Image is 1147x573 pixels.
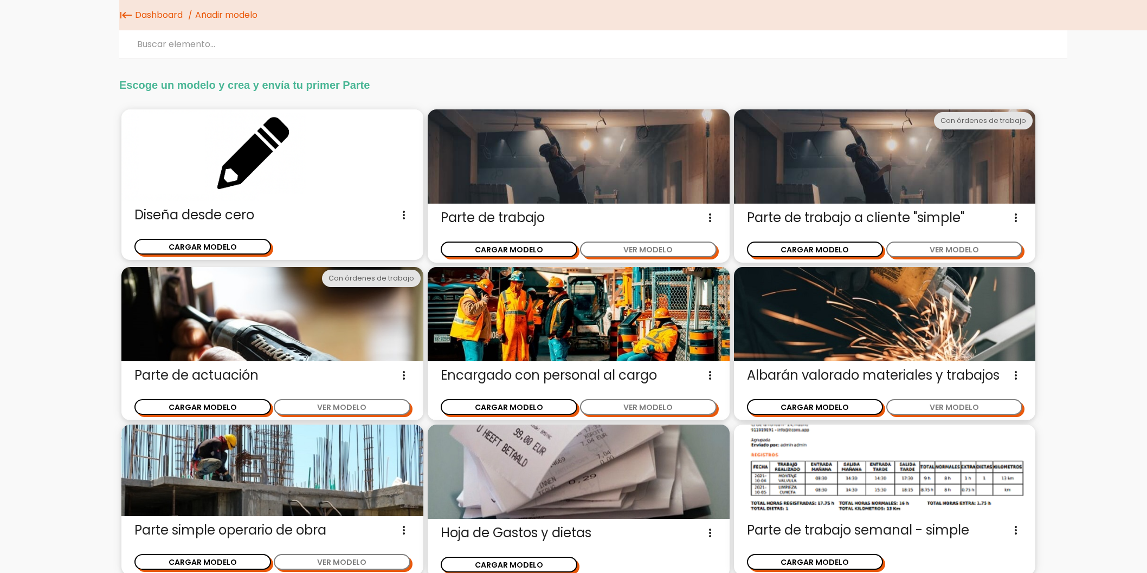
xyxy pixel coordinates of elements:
[134,399,271,415] button: CARGAR MODELO
[747,242,884,257] button: CARGAR MODELO
[441,557,577,572] button: CARGAR MODELO
[734,109,1036,204] img: partediariooperario.jpg
[121,109,423,201] img: enblanco.png
[580,399,717,415] button: VER MODELO
[441,367,717,384] span: Encargado con personal al cargo
[134,522,410,539] span: Parte simple operario de obra
[397,206,410,224] i: more_vert
[886,242,1023,257] button: VER MODELO
[428,267,730,361] img: encargado.jpg
[441,524,717,542] span: Hoja de Gastos y dietas
[134,554,271,570] button: CARGAR MODELO
[704,367,717,384] i: more_vert
[441,209,717,226] span: Parte de trabajo
[1009,367,1022,384] i: more_vert
[747,399,884,415] button: CARGAR MODELO
[747,209,1023,226] span: Parte de trabajo a cliente "simple"
[734,267,1036,361] img: trabajos.jpg
[322,270,421,287] div: Con órdenes de trabajo
[441,399,577,415] button: CARGAR MODELO
[1009,209,1022,226] i: more_vert
[886,399,1023,415] button: VER MODELO
[134,367,410,384] span: Parte de actuación
[580,242,717,257] button: VER MODELO
[747,554,884,570] button: CARGAR MODELO
[747,367,1023,384] span: Albarán valorado materiales y trabajos
[397,367,410,384] i: more_vert
[119,30,1067,58] input: Buscar elemento...
[704,209,717,226] i: more_vert
[134,239,271,255] button: CARGAR MODELO
[934,112,1033,129] div: Con órdenes de trabajo
[274,399,410,415] button: VER MODELO
[704,524,717,542] i: more_vert
[1009,522,1022,539] i: more_vert
[428,425,730,519] img: gastos.jpg
[747,522,1023,539] span: Parte de trabajo semanal - simple
[274,554,410,570] button: VER MODELO
[397,522,410,539] i: more_vert
[428,109,730,204] img: partediariooperario.jpg
[195,9,257,21] span: Añadir modelo
[119,79,1033,91] h2: Escoge un modelo y crea y envía tu primer Parte
[134,206,410,224] span: Diseña desde cero
[121,425,423,516] img: parte-operario-obra-simple.jpg
[734,425,1036,516] img: parte-semanal.png
[121,267,423,361] img: actuacion.jpg
[441,242,577,257] button: CARGAR MODELO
